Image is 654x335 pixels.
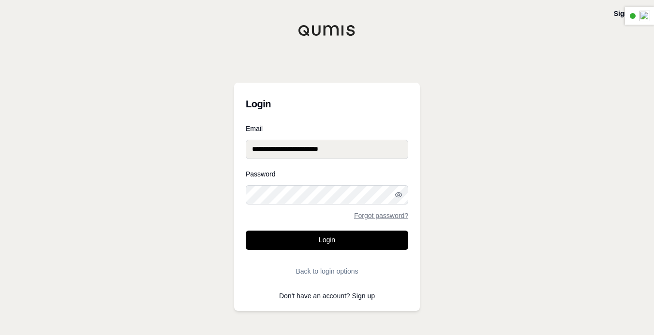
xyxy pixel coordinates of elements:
img: Qumis [298,25,356,36]
a: Sign up [352,292,375,300]
label: Password [246,171,408,177]
button: Login [246,231,408,250]
h3: Login [246,94,408,114]
a: Forgot password? [354,212,408,219]
p: Don't have an account? [246,292,408,299]
label: Email [246,125,408,132]
a: Sign up [614,10,639,17]
button: Back to login options [246,262,408,281]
